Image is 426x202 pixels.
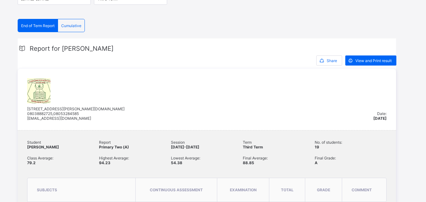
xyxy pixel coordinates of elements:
[243,156,315,160] span: Final Average:
[27,107,125,121] span: [STREET_ADDRESS][PERSON_NAME][DOMAIN_NAME] 08038882725,08053284585 [EMAIL_ADDRESS][DOMAIN_NAME]
[27,145,59,149] span: [PERSON_NAME]
[315,140,387,145] span: No. of students:
[27,140,99,145] span: Student
[27,160,36,165] span: 79.2
[327,58,337,63] span: Share
[230,188,257,192] span: Examination
[30,45,114,52] span: Report for [PERSON_NAME]
[243,145,263,149] span: Third Term
[315,145,319,149] span: 19
[315,156,387,160] span: Final Grade:
[171,156,243,160] span: Lowest Average:
[315,160,318,165] span: A
[355,58,392,63] span: View and Print result
[37,188,57,192] span: subjects
[243,140,315,145] span: Term
[99,156,171,160] span: Highest Average:
[317,188,330,192] span: grade
[352,188,372,192] span: comment
[377,111,387,116] span: Date:
[243,160,254,165] span: 88.85
[171,145,199,149] span: [DATE]-[DATE]
[281,188,294,192] span: total
[61,23,81,28] span: Cumulative
[27,156,99,160] span: Class Average:
[99,140,171,145] span: Report
[171,140,243,145] span: Session
[373,116,387,121] span: [DATE]
[99,145,129,149] span: Primary Two (A)
[171,160,182,165] span: 54.38
[27,78,50,103] img: almanarabuja.png
[99,160,110,165] span: 94.23
[21,23,55,28] span: End of Term Report
[150,188,203,192] span: Continuous Assessment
